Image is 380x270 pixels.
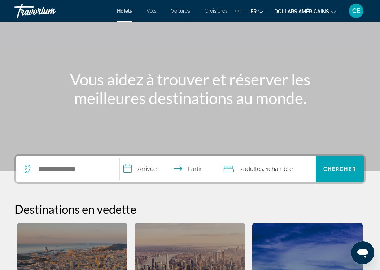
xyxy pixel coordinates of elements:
[120,156,220,182] button: Sélectionnez la date d'arrivée et de départ
[147,8,157,14] a: Vols
[268,165,293,172] font: Chambre
[14,1,87,20] a: Travorium
[323,166,356,172] font: Chercher
[243,165,263,172] font: adultes
[274,6,336,17] button: Changer de devise
[38,164,109,174] input: Rechercher une destination hôtelière
[347,3,366,18] button: Menu utilisateur
[250,9,257,14] font: fr
[171,8,190,14] a: Voitures
[70,70,310,107] font: Vous aidez à trouver et réserver les meilleures destinations au monde.
[250,6,263,17] button: Changer de langue
[274,9,329,14] font: dollars américains
[205,8,228,14] a: Croisières
[263,165,268,172] font: , 1
[235,5,243,17] button: Éléments de navigation supplémentaires
[240,165,243,172] font: 2
[352,7,361,14] font: CE
[14,202,366,216] h2: Destinations en vedette
[16,156,364,182] div: Widget de recherche
[316,156,364,182] button: Recherche
[219,156,316,182] button: Voyageurs : 2 adultes, 0 enfants
[117,8,132,14] a: Hôtels
[351,241,374,264] iframe: Bouton de lancement de la fenêtre de messagerie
